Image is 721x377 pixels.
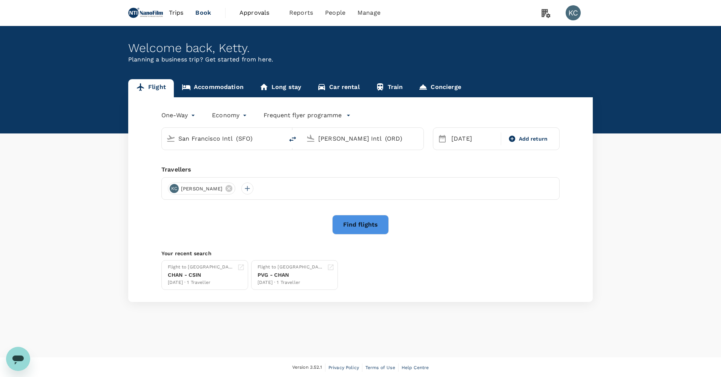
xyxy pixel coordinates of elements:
[258,271,324,279] div: PVG - CHAN
[284,130,302,148] button: delete
[289,8,313,17] span: Reports
[168,279,234,287] div: [DATE] · 1 Traveller
[128,55,593,64] p: Planning a business trip? Get started from here.
[365,365,395,370] span: Terms of Use
[161,165,560,174] div: Travellers
[128,41,593,55] div: Welcome back , Ketty .
[368,79,411,97] a: Train
[448,131,499,146] div: [DATE]
[318,133,408,144] input: Going to
[6,347,30,371] iframe: Button to launch messaging window
[411,79,469,97] a: Concierge
[402,363,429,372] a: Help Centre
[195,8,211,17] span: Book
[168,271,234,279] div: CHAN - CSIN
[402,365,429,370] span: Help Centre
[252,79,309,97] a: Long stay
[278,138,280,139] button: Open
[128,79,174,97] a: Flight
[566,5,581,20] div: KC
[519,135,548,143] span: Add return
[161,109,197,121] div: One-Way
[168,264,234,271] div: Flight to [GEOGRAPHIC_DATA]
[258,279,324,287] div: [DATE] · 1 Traveller
[357,8,380,17] span: Manage
[418,138,420,139] button: Open
[264,111,351,120] button: Frequent flyer programme
[212,109,249,121] div: Economy
[292,364,322,371] span: Version 3.52.1
[168,182,235,195] div: KC[PERSON_NAME]
[325,8,345,17] span: People
[169,8,184,17] span: Trips
[161,250,560,257] p: Your recent search
[328,365,359,370] span: Privacy Policy
[174,79,252,97] a: Accommodation
[176,185,227,193] span: [PERSON_NAME]
[332,215,389,234] button: Find flights
[258,264,324,271] div: Flight to [GEOGRAPHIC_DATA]
[264,111,342,120] p: Frequent flyer programme
[365,363,395,372] a: Terms of Use
[328,363,359,372] a: Privacy Policy
[178,133,268,144] input: Depart from
[128,5,163,21] img: NANOFILM TECHNOLOGIES INTERNATIONAL LIMITED
[170,184,179,193] div: KC
[239,8,277,17] span: Approvals
[309,79,368,97] a: Car rental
